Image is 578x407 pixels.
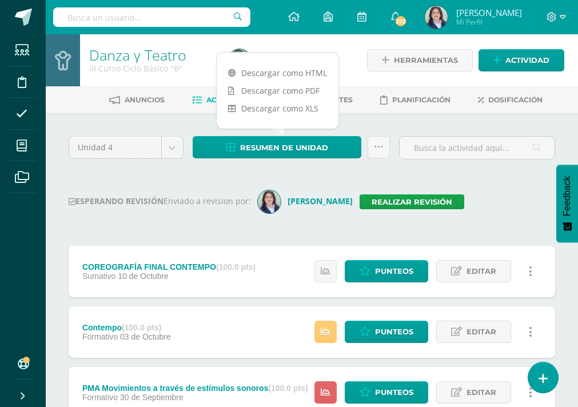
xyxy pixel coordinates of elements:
[394,15,406,27] span: 272
[375,321,413,342] span: Punteos
[118,272,169,281] span: 10 de Octubre
[268,384,308,393] strong: (100.0 pts)
[192,91,257,109] a: Actividades
[217,99,338,117] a: Descargar como XLS
[375,261,413,282] span: Punteos
[360,194,464,209] a: Realizar revisión
[505,50,549,71] span: Actividad
[69,195,164,206] strong: ESPERANDO REVISIÓN
[392,95,451,104] span: Planificación
[89,45,186,65] a: Danza y Teatro
[122,323,161,332] strong: (100.0 pts)
[109,91,165,109] a: Anuncios
[562,176,572,216] span: Feedback
[478,91,543,109] a: Dosificación
[456,7,522,18] span: [PERSON_NAME]
[53,7,250,27] input: Busca un usuario...
[120,332,171,341] span: 03 de Octubre
[89,63,214,74] div: III Curso Ciclo Básico 'B'
[488,95,543,104] span: Dosificación
[456,17,522,27] span: Mi Perfil
[164,195,251,206] span: Enviado a revision por:
[467,261,496,282] span: Editar
[345,260,428,282] a: Punteos
[240,137,328,158] span: Resumen de unidad
[69,137,183,158] a: Unidad 4
[367,49,473,71] a: Herramientas
[258,190,281,213] img: 7aed93ce0679c6a5da9529b5123ad0be.png
[120,393,184,402] span: 30 de Septiembre
[82,262,256,272] div: COREOGRAFÍA FINAL CONTEMPO
[228,49,251,72] img: 2c0bbd3db486c019a4206c04b1654fb0.png
[467,382,496,403] span: Editar
[206,95,257,104] span: Actividades
[556,165,578,242] button: Feedback - Mostrar encuesta
[125,95,165,104] span: Anuncios
[394,50,458,71] span: Herramientas
[375,382,413,403] span: Punteos
[82,384,308,393] div: PMA Movimientos a través de estímulos sonoros
[380,91,451,109] a: Planificación
[82,272,115,281] span: Sumativo
[217,82,338,99] a: Descargar como PDF
[479,49,564,71] a: Actividad
[193,136,361,158] a: Resumen de unidad
[89,47,214,63] h1: Danza y Teatro
[258,195,360,206] a: [PERSON_NAME]
[345,381,428,404] a: Punteos
[425,6,448,29] img: 76910bec831e7b1d48aa6c002559430a.png
[82,332,118,341] span: Formativo
[400,137,555,159] input: Busca la actividad aquí...
[288,195,353,206] strong: [PERSON_NAME]
[82,393,118,402] span: Formativo
[78,137,153,158] span: Unidad 4
[345,321,428,343] a: Punteos
[217,64,338,82] a: Descargar como HTML
[467,321,496,342] span: Editar
[216,262,256,272] strong: (100.0 pts)
[82,323,171,332] div: Contempo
